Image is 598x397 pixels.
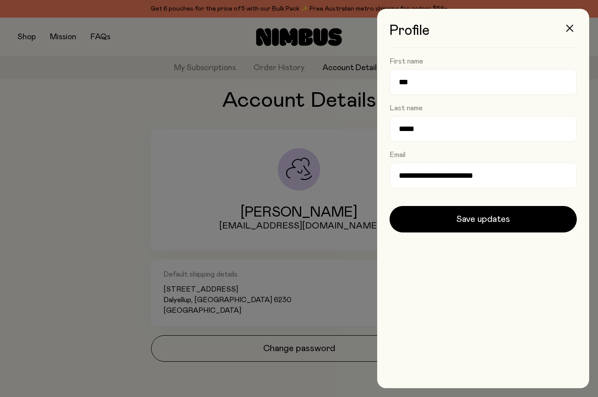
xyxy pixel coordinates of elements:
[456,213,510,225] span: Save updates
[390,150,405,159] label: Email
[390,206,577,232] button: Save updates
[390,57,423,66] label: First name
[390,104,423,112] label: Last name
[390,23,577,48] h3: Profile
